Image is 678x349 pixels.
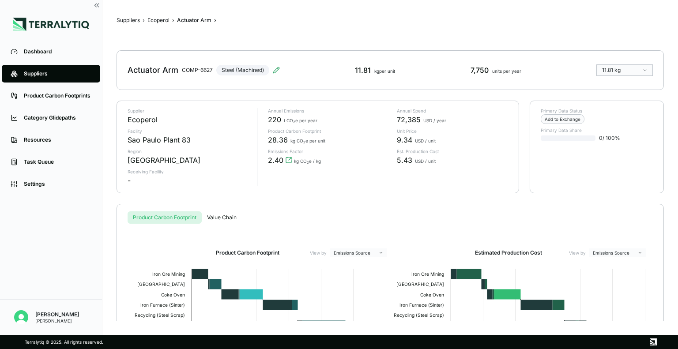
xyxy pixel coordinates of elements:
button: 11.81 kg [596,64,653,76]
text: Recycling (Steel Scrap) [135,312,185,318]
span: t CO e per year [284,118,317,123]
p: Unit Price [397,128,508,134]
text: Iron Furnace (Sinter) [399,302,444,308]
div: Sao Paulo Plant 83 [128,135,191,145]
text: Iron Ore Mining [152,271,185,277]
div: Actuator Arm [177,17,211,24]
div: Add to Exchange [541,114,584,124]
p: Region [128,149,250,154]
p: Facility [128,128,250,134]
button: Ecoperol [147,17,169,24]
label: View by [310,250,327,255]
p: Supplier [128,108,250,113]
button: Product Carbon Footprint [128,211,202,224]
div: Dashboard [24,48,91,55]
button: Suppliers [117,17,140,24]
button: Emissions Source [589,248,646,257]
img: Logo [13,18,89,31]
span: › [143,17,145,24]
div: Suppliers [24,70,91,77]
span: USD / unit [415,158,436,164]
div: Task Queue [24,158,91,165]
sub: 2 [293,120,295,124]
span: kg CO e per unit [290,138,325,143]
span: 5.43 [397,155,412,165]
h2: Estimated Production Cost [475,249,542,256]
h2: Product Carbon Footprint [216,249,279,256]
label: View by [569,250,586,255]
button: Open user button [11,307,32,328]
span: kg per unit [374,68,395,74]
span: 0 / 100 % [599,135,620,142]
span: units per year [492,68,521,74]
span: › [172,17,174,24]
sub: 2 [303,140,305,144]
svg: View audit trail [285,157,292,164]
div: s [128,211,653,224]
span: 220 [268,114,281,125]
p: Primary Data Status [541,108,653,113]
span: USD / year [423,118,446,123]
text: [GEOGRAPHIC_DATA] [396,281,444,287]
p: Receiving Facility [128,169,250,174]
span: kg CO e / kg [294,158,321,164]
div: Product Carbon Footprints [24,92,91,99]
button: Emissions Source [330,248,387,257]
p: Primary Data Share [541,128,653,133]
text: [GEOGRAPHIC_DATA] [137,281,185,287]
div: COMP-6627 [182,67,213,74]
div: Settings [24,180,91,188]
p: Product Carbon Footprint [268,128,379,134]
text: Recycling (Steel Scrap) [394,312,444,318]
text: Coke Oven [161,292,185,297]
span: 72,385 [397,114,421,125]
span: 2.40 [268,155,283,165]
span: USD / unit [415,138,436,143]
div: Actuator Arm [128,65,178,75]
p: Annual Spend [397,108,508,113]
p: Annual Emissions [268,108,379,113]
div: 7,750 [471,65,521,75]
text: Iron Ore Mining [411,271,444,277]
div: [PERSON_NAME] [35,311,79,318]
p: Est. Production Cost [397,149,508,154]
text: Coke Oven [420,292,444,297]
span: › [214,17,216,24]
div: [GEOGRAPHIC_DATA] [128,155,200,165]
div: 11.81 [355,65,395,75]
div: [PERSON_NAME] [35,318,79,323]
span: 28.36 [268,135,288,145]
p: Emissions Factor [268,149,379,154]
div: Category Glidepaths [24,114,91,121]
div: - [128,175,131,186]
button: Value Chain [202,211,242,224]
div: Resources [24,136,91,143]
sub: 2 [307,161,309,165]
text: Iron Furnace (Sinter) [140,302,185,308]
div: Ecoperol [128,114,158,125]
span: 9.34 [397,135,412,145]
img: Aayush Gupta [14,310,28,324]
